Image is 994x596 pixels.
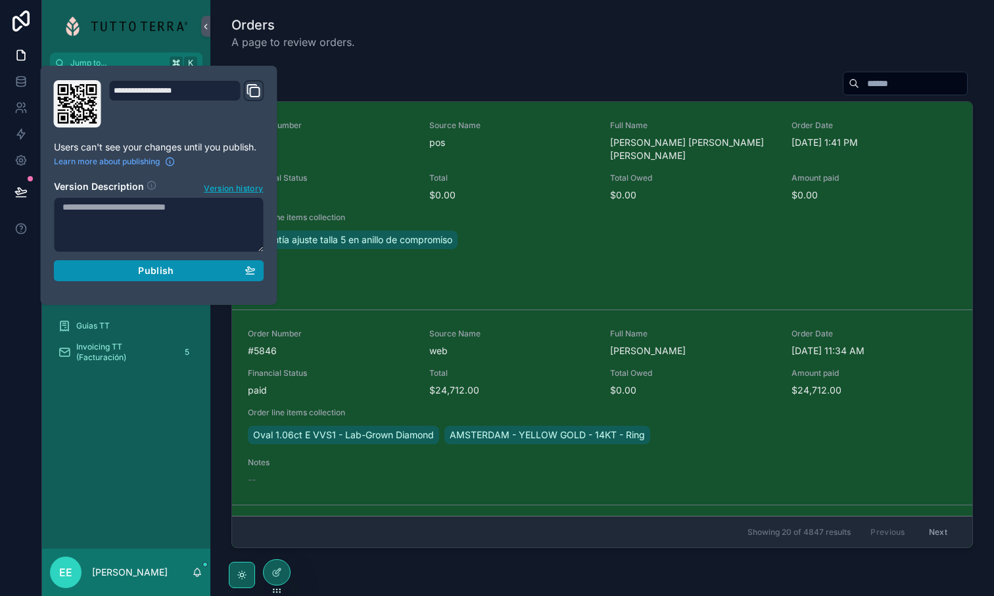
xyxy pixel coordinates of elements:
div: Domain and Custom Link [109,80,264,127]
span: EE [59,564,72,580]
a: Invoicing TT (Facturación)5 [50,340,202,364]
a: Order Number#5846Source NamewebFull Name[PERSON_NAME]Order Date[DATE] 11:34 AMFinancial Statuspai... [232,309,972,505]
span: Source Name [429,120,595,131]
span: Order line items collection [248,407,957,418]
span: $0.00 [610,189,776,202]
a: Oval 1.06ct E VVS1 - Lab-Grown Diamond [248,426,439,444]
a: Garantía ajuste talla 5 en anillo de compromiso [248,231,458,249]
span: Amount paid [792,173,957,183]
span: Financial Status [248,173,414,183]
span: Total [429,368,595,378]
span: Amount paid [792,368,957,378]
span: $24,712.00 [429,384,595,397]
p: Users can't see your changes until you publish. [54,141,264,154]
span: [PERSON_NAME] [610,344,776,357]
button: Jump to...K [50,53,202,74]
span: pos [429,136,595,149]
span: A page to review orders. [231,34,355,50]
img: App logo [65,16,187,37]
span: $0.00 [429,189,595,202]
span: Financial Status [248,368,414,378]
span: Version history [204,181,263,194]
span: Order Date [792,329,957,339]
span: [DATE] 11:34 AM [792,344,957,357]
span: Full Name [610,120,776,131]
span: Invoicing TT (Facturación) [76,342,174,363]
span: Order Number [248,329,414,339]
a: Learn more about publishing [54,156,176,167]
p: [PERSON_NAME] [92,566,168,579]
span: Guias TT [76,321,110,331]
span: Total Owed [610,173,776,183]
button: Version history [203,180,264,195]
span: #5846 [248,344,414,357]
span: Oval 1.06ct E VVS1 - Lab-Grown Diamond [253,428,434,442]
span: $0.00 [792,189,957,202]
span: $0.00 [610,384,776,397]
span: Full Name [610,329,776,339]
span: paid [248,189,414,202]
span: #5847 [248,136,414,149]
a: Order Number#5847Source NameposFull Name[PERSON_NAME] [PERSON_NAME] [PERSON_NAME]Order Date[DATE]... [232,102,972,309]
span: Notes [248,457,414,468]
span: $24,712.00 [792,384,957,397]
span: [DATE] 1:41 PM [792,136,957,149]
span: [PERSON_NAME] [PERSON_NAME] [PERSON_NAME] [610,136,776,162]
a: Guias TT [50,314,202,338]
button: Next [920,522,957,542]
span: Publish [138,265,174,277]
button: Publish [54,260,264,281]
span: Source Name [429,329,595,339]
span: Jump to... [70,58,164,68]
span: K [185,58,196,68]
span: Order Date [792,120,957,131]
span: Total [429,173,595,183]
span: Learn more about publishing [54,156,160,167]
a: AMSTERDAM - YELLOW GOLD - 14KT - Ring [444,426,650,444]
span: Order line items collection [248,212,957,223]
span: Total Owed [610,368,776,378]
h2: Version Description [54,180,144,195]
span: Order Number [248,120,414,131]
h1: Orders [231,16,355,34]
span: Garantía ajuste talla 5 en anillo de compromiso [253,233,452,246]
span: paid [248,384,414,397]
span: Showing 20 of 4847 results [747,527,851,538]
span: -- [248,473,256,486]
span: Notes [248,262,414,273]
span: web [429,344,595,357]
span: AMSTERDAM - YELLOW GOLD - 14KT - Ring [450,428,645,442]
div: 5 [179,344,195,360]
